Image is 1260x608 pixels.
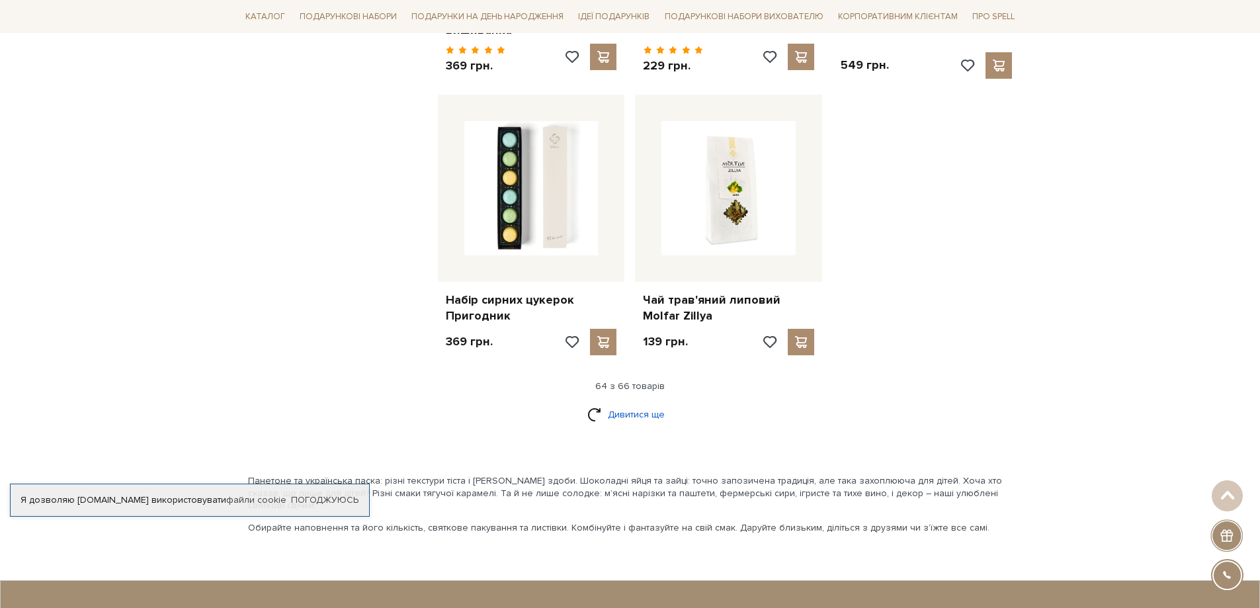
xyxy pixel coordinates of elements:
a: Набір сирних цукерок Пригодник [446,292,617,324]
a: файли cookie [226,494,286,505]
a: Дивитися ще [587,403,673,426]
p: 549 грн. [841,58,889,73]
a: Подарунки на День народження [406,7,569,27]
a: Чай трав'яний липовий Molfar Zillya [643,292,814,324]
p: Панетоне та українська паска: різні текстури тіста і [PERSON_NAME] здоби. Шоколадні яйця та зайці... [248,475,1013,511]
div: 64 з 66 товарів [235,380,1026,392]
a: Про Spell [967,7,1020,27]
a: Подарункові набори [294,7,402,27]
p: 139 грн. [643,334,688,349]
a: Подарункові набори вихователю [659,5,829,28]
p: 229 грн. [643,58,703,73]
a: Каталог [240,7,290,27]
a: Корпоративним клієнтам [833,5,963,28]
a: Ідеї подарунків [573,7,655,27]
img: Чай трав'яний липовий Molfar Zillya [661,121,796,255]
div: Я дозволяю [DOMAIN_NAME] використовувати [11,494,369,506]
p: Обирайте наповнення та його кількість, святкове пакування та листівки. Комбінуйте і фантазуйте на... [248,522,1013,534]
a: Погоджуюсь [291,494,358,506]
p: 369 грн. [446,334,493,349]
p: 369 грн. [446,58,506,73]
